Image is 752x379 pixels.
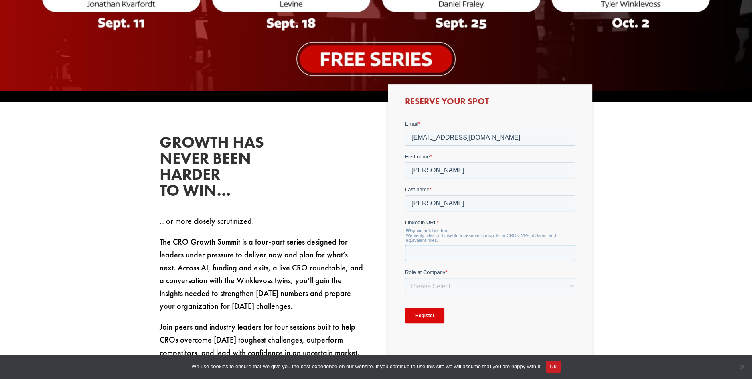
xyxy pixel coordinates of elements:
span: We use cookies to ensure that we give you the best experience on our website. If you continue to ... [191,363,541,371]
span: Join peers and industry leaders for four sessions built to help CROs overcome [DATE] toughest cha... [160,322,359,358]
span: No [738,363,746,371]
span: The CRO Growth Summit is a four-part series designed for leaders under pressure to deliver now an... [160,237,363,311]
h3: Reserve Your Spot [405,97,575,110]
iframe: Form 0 [405,120,575,344]
button: Ok [546,361,561,373]
span: .. or more closely scrutinized. [160,216,254,226]
h2: Growth has never been harder to win… [160,134,280,203]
